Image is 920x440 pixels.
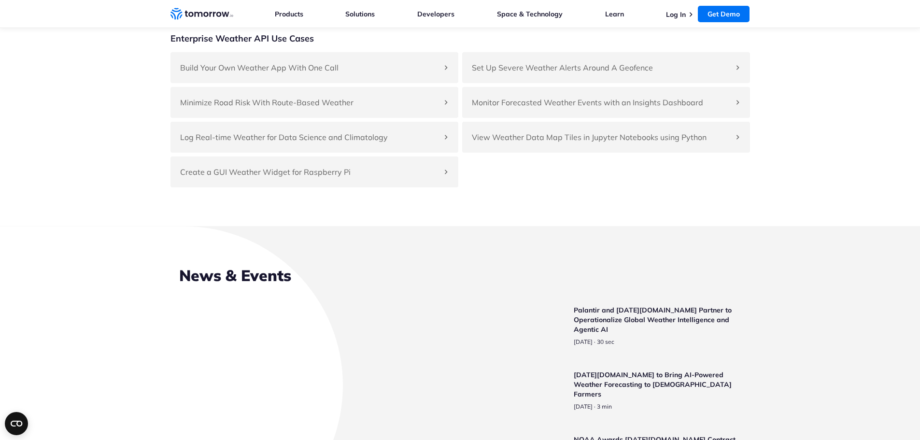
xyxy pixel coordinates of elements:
a: Solutions [345,10,375,18]
a: Read Tomorrow.io to Bring AI-Powered Weather Forecasting to Filipino Farmers [510,370,741,423]
span: Estimated reading time [597,338,614,345]
div: Build Your Own Weather App With One Call [170,52,458,83]
h3: Enterprise Weather API Use Cases [170,33,314,44]
span: publish date [574,338,593,345]
div: Log Real-time Weather for Data Science and Climatology [170,122,458,153]
div: View Weather Data Map Tiles in Jupyter Notebooks using Python [462,122,750,153]
a: Log In [666,10,686,19]
h3: [DATE][DOMAIN_NAME] to Bring AI-Powered Weather Forecasting to [DEMOGRAPHIC_DATA] Farmers [574,370,741,399]
a: Space & Technology [497,10,563,18]
a: Home link [170,7,233,21]
span: · [594,403,595,411]
h3: Palantir and [DATE][DOMAIN_NAME] Partner to Operationalize Global Weather Intelligence and Agenti... [574,305,741,334]
h2: News & Events [179,265,741,286]
a: Learn [605,10,624,18]
h4: View Weather Data Map Tiles in Jupyter Notebooks using Python [472,131,731,143]
div: Minimize Road Risk With Route-Based Weather [170,87,458,118]
h4: Set Up Severe Weather Alerts Around A Geofence [472,62,731,73]
a: Get Demo [698,6,750,22]
h4: Minimize Road Risk With Route-Based Weather [180,97,439,108]
a: Developers [417,10,454,18]
a: Products [275,10,303,18]
button: Open CMP widget [5,412,28,435]
h4: Build Your Own Weather App With One Call [180,62,439,73]
span: publish date [574,403,593,410]
div: Create a GUI Weather Widget for Raspberry Pi [170,156,458,187]
a: Read Palantir and Tomorrow.io Partner to Operationalize Global Weather Intelligence and Agentic AI [510,305,741,358]
span: Estimated reading time [597,403,612,410]
span: · [594,338,595,346]
h4: Log Real-time Weather for Data Science and Climatology [180,131,439,143]
h4: Create a GUI Weather Widget for Raspberry Pi [180,166,439,178]
div: Monitor Forecasted Weather Events with an Insights Dashboard [462,87,750,118]
h4: Monitor Forecasted Weather Events with an Insights Dashboard [472,97,731,108]
div: Set Up Severe Weather Alerts Around A Geofence [462,52,750,83]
